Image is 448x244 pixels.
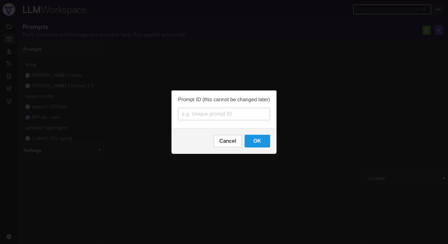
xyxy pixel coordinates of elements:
button: Cancel [214,135,242,147]
input: e.g. Unique prompt ID [178,108,270,120]
div: Prompt ID (this cannot be changed later) [178,97,270,103]
span: Cancel [219,138,236,144]
button: OK [245,135,270,147]
span: OK [254,138,261,144]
